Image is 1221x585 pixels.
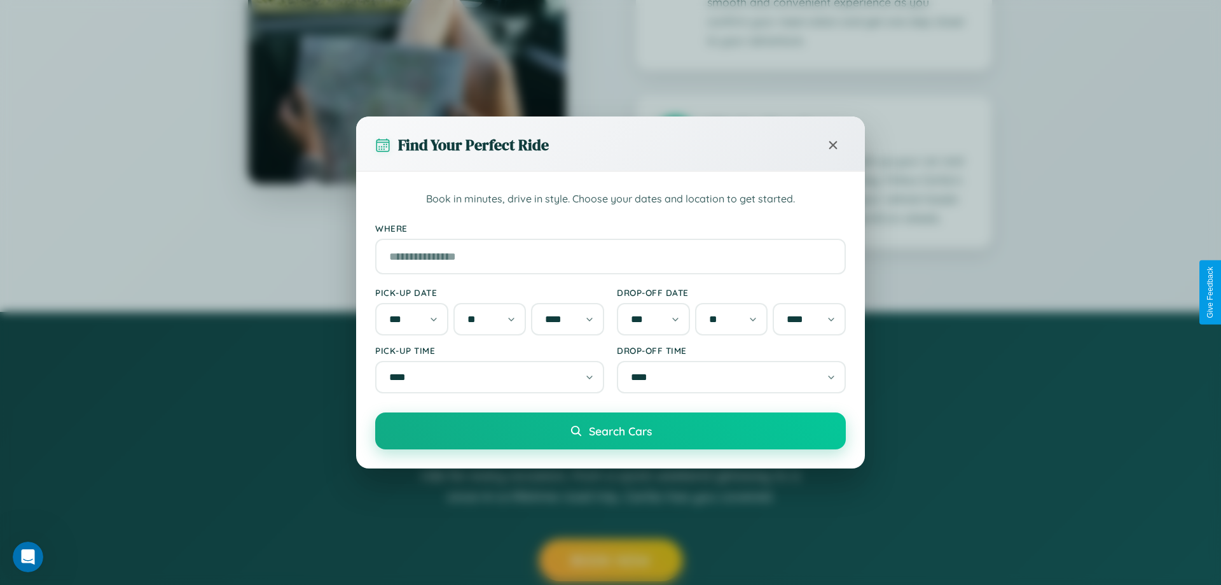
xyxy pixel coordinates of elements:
label: Drop-off Time [617,345,846,356]
label: Where [375,223,846,234]
label: Pick-up Date [375,287,604,298]
h3: Find Your Perfect Ride [398,134,549,155]
label: Pick-up Time [375,345,604,356]
button: Search Cars [375,412,846,449]
p: Book in minutes, drive in style. Choose your dates and location to get started. [375,191,846,208]
label: Drop-off Date [617,287,846,298]
span: Search Cars [589,424,652,438]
